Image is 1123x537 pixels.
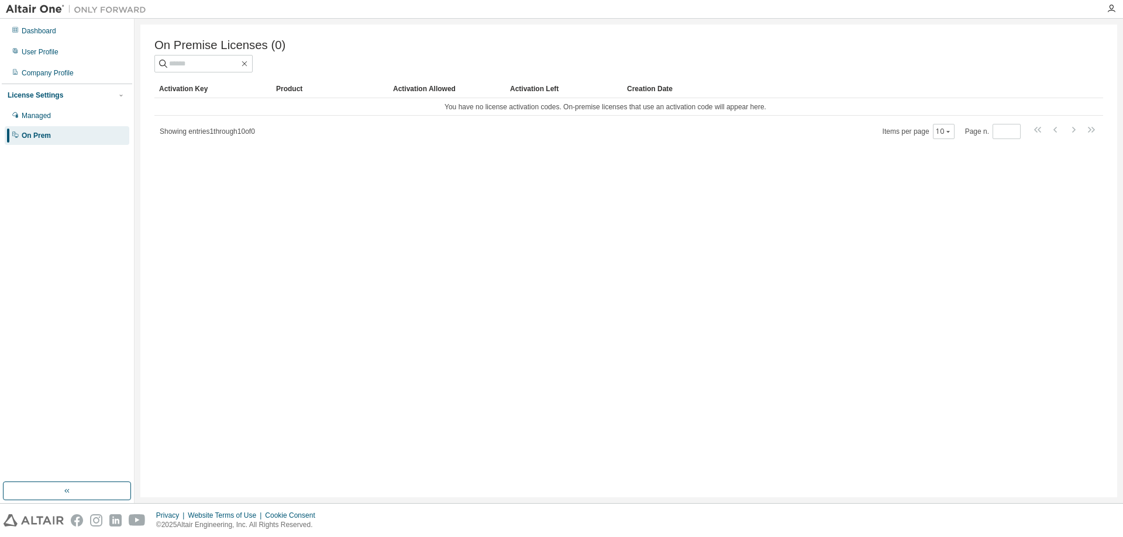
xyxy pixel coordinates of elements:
[188,511,265,520] div: Website Terms of Use
[22,68,74,78] div: Company Profile
[883,124,955,139] span: Items per page
[159,79,267,98] div: Activation Key
[510,79,618,98] div: Activation Left
[965,124,1021,139] span: Page n.
[265,511,322,520] div: Cookie Consent
[393,79,501,98] div: Activation Allowed
[160,127,255,136] span: Showing entries 1 through 10 of 0
[109,514,122,526] img: linkedin.svg
[22,131,51,140] div: On Prem
[71,514,83,526] img: facebook.svg
[936,127,952,136] button: 10
[156,520,322,530] p: © 2025 Altair Engineering, Inc. All Rights Reserved.
[627,79,1052,98] div: Creation Date
[154,39,285,52] span: On Premise Licenses (0)
[276,79,384,98] div: Product
[22,111,51,120] div: Managed
[129,514,146,526] img: youtube.svg
[154,98,1056,116] td: You have no license activation codes. On-premise licenses that use an activation code will appear...
[22,26,56,36] div: Dashboard
[8,91,63,100] div: License Settings
[156,511,188,520] div: Privacy
[6,4,152,15] img: Altair One
[4,514,64,526] img: altair_logo.svg
[22,47,58,57] div: User Profile
[90,514,102,526] img: instagram.svg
